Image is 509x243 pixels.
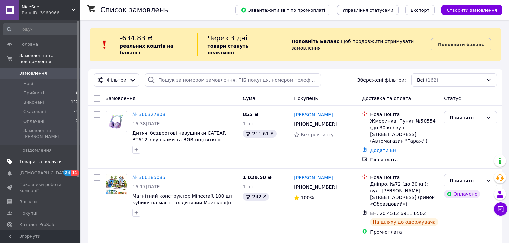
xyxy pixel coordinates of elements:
div: [PHONE_NUMBER] [293,182,338,192]
span: 16:17[DATE] [132,184,162,189]
span: Збережені фільтри: [357,77,406,83]
span: Фільтри [107,77,126,83]
span: Замовлення з [PERSON_NAME] [23,128,76,140]
span: -634.83 ₴ [120,34,153,42]
img: Фото товару [106,174,127,195]
span: Покупці [19,210,37,216]
span: Прийняті [23,90,44,96]
button: Експорт [405,5,435,15]
button: Управління статусами [337,5,399,15]
img: Фото товару [106,113,127,130]
span: NiceSee [22,4,72,10]
span: Без рейтингу [301,132,334,137]
span: 11 [71,170,79,176]
div: Прийнято [450,114,483,121]
span: 127 [71,99,78,105]
span: Експорт [411,8,430,13]
span: Через 3 дні [208,34,248,42]
span: Покупець [294,96,318,101]
span: Доставка та оплата [362,96,411,101]
span: 0 [76,81,78,87]
span: 24 [63,170,71,176]
div: Оплачено [444,190,480,198]
div: [PHONE_NUMBER] [293,119,338,129]
div: Ваш ID: 3969966 [22,10,80,16]
div: Пром-оплата [370,229,439,235]
span: 0 [76,118,78,124]
span: Замовлення та повідомлення [19,53,80,65]
b: товари стануть неактивні [208,43,248,55]
b: Поповнити баланс [438,42,484,47]
span: 1 039.50 ₴ [243,175,272,180]
span: Товари та послуги [19,159,62,165]
span: Управління статусами [342,8,393,13]
span: Замовлення [106,96,135,101]
button: Створити замовлення [441,5,502,15]
h1: Список замовлень [100,6,168,14]
a: № 366327808 [132,112,165,117]
div: Дніпро, №72 (до 30 кг): вул. [PERSON_NAME][STREET_ADDRESS] (ринок «Образцовий») [370,181,439,207]
b: Поповніть Баланс [291,39,339,44]
span: Замовлення [19,70,47,76]
div: Нова Пошта [370,111,439,118]
span: 1 шт. [243,184,256,189]
span: Нові [23,81,33,87]
a: [PERSON_NAME] [294,174,333,181]
span: 9 [76,90,78,96]
span: [DEMOGRAPHIC_DATA] [19,170,69,176]
a: Поповнити баланс [431,38,491,51]
div: Нова Пошта [370,174,439,181]
span: ЕН: 20 4512 6911 6502 [370,211,426,216]
div: 211.61 ₴ [243,130,276,138]
span: Виконані [23,99,44,105]
div: На шляху до одержувача [370,218,438,226]
span: 1 шт. [243,121,256,126]
span: Cума [243,96,255,101]
span: Повідомлення [19,147,52,153]
button: Чат з покупцем [494,202,507,216]
span: Завантажити звіт по пром-оплаті [241,7,325,13]
a: Дитячі бездротові навушники CATEAR BT612 з вушками та RGB-підсвіткою Bluetooth 5.3 MicroSD AUX Фі... [132,130,226,149]
div: Прийнято [450,177,483,184]
span: 16:38[DATE] [132,121,162,126]
a: № 366185085 [132,175,165,180]
div: , щоб продовжити отримувати замовлення [281,33,431,56]
a: Магнітний конструктор Minecraft 100 шт кубики на магнітах дитячий Майнкрафт містечко [132,193,233,212]
div: Жмеринка, Пункт №50554 (до 30 кг) вул. [STREET_ADDRESS] (Автомагазин "Гараж") [370,118,439,144]
span: Головна [19,41,38,47]
button: Завантажити звіт по пром-оплаті [235,5,330,15]
span: Всі [417,77,424,83]
span: (162) [426,77,438,83]
input: Пошук [3,23,79,35]
div: Післяплата [370,156,439,163]
span: Відгуки [19,199,37,205]
span: 0 [76,128,78,140]
span: Оплачені [23,118,44,124]
img: :exclamation: [100,40,110,50]
input: Пошук за номером замовлення, ПІБ покупця, номером телефону, Email, номером накладної [145,73,321,87]
a: Додати ЕН [370,148,396,153]
span: Статус [444,96,461,101]
span: 100% [301,195,314,200]
span: Показники роботи компанії [19,182,62,194]
span: Каталог ProSale [19,222,55,228]
a: Фото товару [106,111,127,132]
span: Створити замовлення [447,8,497,13]
div: 242 ₴ [243,193,269,201]
span: 26 [73,109,78,115]
span: 855 ₴ [243,112,258,117]
b: реальних коштів на балансі [120,43,173,55]
a: Фото товару [106,174,127,195]
span: Скасовані [23,109,46,115]
a: Створити замовлення [435,7,502,12]
a: [PERSON_NAME] [294,111,333,118]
